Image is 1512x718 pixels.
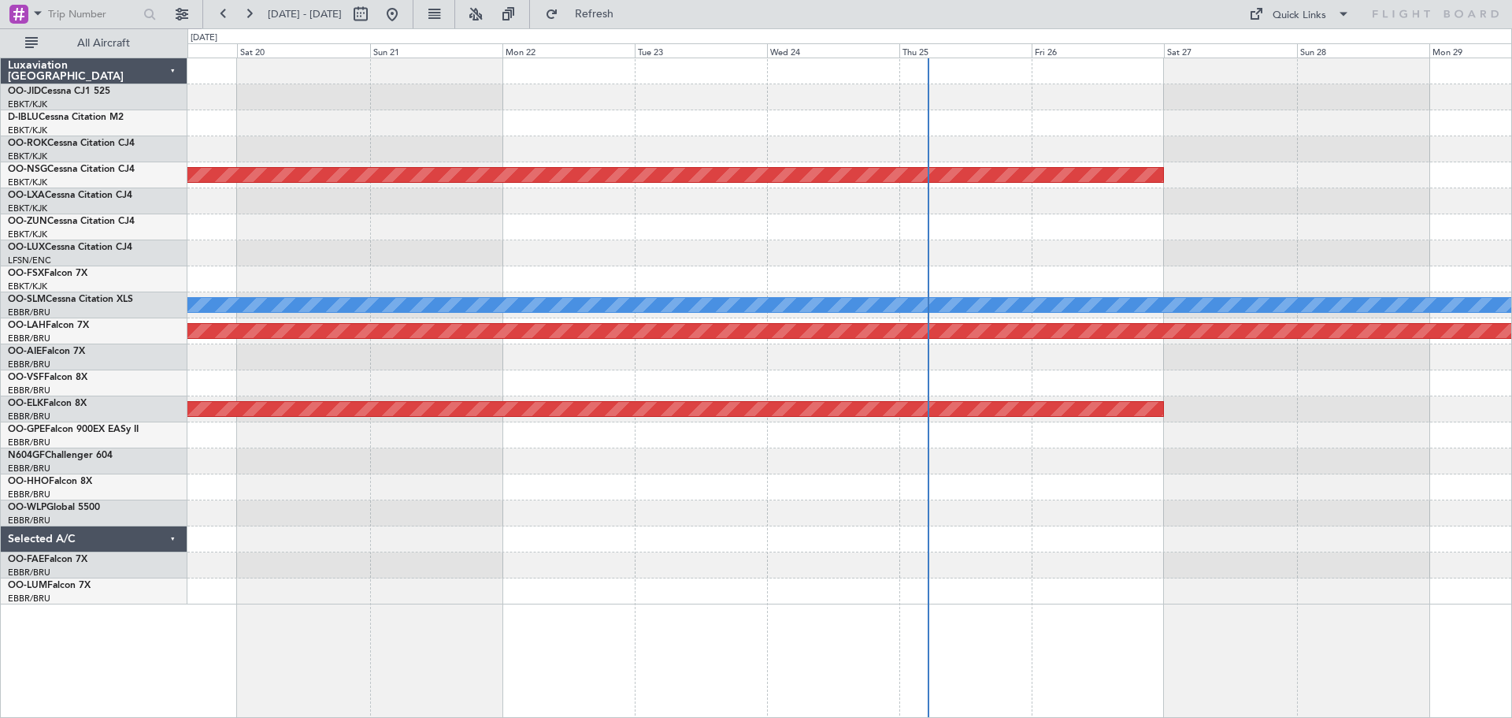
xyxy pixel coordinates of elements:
[8,139,135,148] a: OO-ROKCessna Citation CJ4
[8,477,49,486] span: OO-HHO
[8,307,50,318] a: EBBR/BRU
[8,269,87,278] a: OO-FSXFalcon 7X
[8,333,50,344] a: EBBR/BRU
[8,555,87,564] a: OO-FAEFalcon 7X
[8,437,50,448] a: EBBR/BRU
[8,581,91,590] a: OO-LUMFalcon 7X
[8,191,45,200] span: OO-LXA
[1297,43,1429,58] div: Sun 28
[8,217,135,226] a: OO-ZUNCessna Citation CJ4
[8,515,50,526] a: EBBR/BRU
[8,269,44,278] span: OO-FSX
[17,31,171,56] button: All Aircraft
[561,9,628,20] span: Refresh
[8,191,132,200] a: OO-LXACessna Citation CJ4
[767,43,899,58] div: Wed 24
[1273,8,1326,24] div: Quick Links
[8,151,47,162] a: EBKT/KJK
[635,43,767,58] div: Tue 23
[538,2,632,27] button: Refresh
[8,451,45,460] span: N604GF
[8,255,51,266] a: LFSN/ENC
[899,43,1032,58] div: Thu 25
[8,373,44,382] span: OO-VSF
[8,593,50,605] a: EBBR/BRU
[8,165,135,174] a: OO-NSGCessna Citation CJ4
[8,425,139,434] a: OO-GPEFalcon 900EX EASy II
[268,7,342,21] span: [DATE] - [DATE]
[8,113,39,122] span: D-IBLU
[48,2,139,26] input: Trip Number
[8,425,45,434] span: OO-GPE
[8,489,50,500] a: EBBR/BRU
[8,581,47,590] span: OO-LUM
[8,399,43,408] span: OO-ELK
[8,411,50,422] a: EBBR/BRU
[191,32,217,45] div: [DATE]
[1032,43,1164,58] div: Fri 26
[8,359,50,370] a: EBBR/BRU
[8,477,92,486] a: OO-HHOFalcon 8X
[8,125,47,136] a: EBKT/KJK
[8,451,113,460] a: N604GFChallenger 604
[8,87,110,96] a: OO-JIDCessna CJ1 525
[8,399,87,408] a: OO-ELKFalcon 8X
[8,99,47,110] a: EBKT/KJK
[8,295,46,304] span: OO-SLM
[41,38,166,49] span: All Aircraft
[8,243,45,252] span: OO-LUX
[8,229,47,240] a: EBKT/KJK
[8,385,50,396] a: EBBR/BRU
[8,503,46,512] span: OO-WLP
[502,43,635,58] div: Mon 22
[8,203,47,214] a: EBKT/KJK
[8,87,41,96] span: OO-JID
[8,463,50,474] a: EBBR/BRU
[8,165,47,174] span: OO-NSG
[8,295,133,304] a: OO-SLMCessna Citation XLS
[8,321,89,330] a: OO-LAHFalcon 7X
[8,567,50,578] a: EBBR/BRU
[8,373,87,382] a: OO-VSFFalcon 8X
[8,347,85,356] a: OO-AIEFalcon 7X
[8,177,47,188] a: EBKT/KJK
[370,43,502,58] div: Sun 21
[8,113,124,122] a: D-IBLUCessna Citation M2
[8,281,47,292] a: EBKT/KJK
[237,43,369,58] div: Sat 20
[8,503,100,512] a: OO-WLPGlobal 5500
[8,139,47,148] span: OO-ROK
[1241,2,1358,27] button: Quick Links
[8,243,132,252] a: OO-LUXCessna Citation CJ4
[8,347,42,356] span: OO-AIE
[1164,43,1296,58] div: Sat 27
[8,555,44,564] span: OO-FAE
[8,321,46,330] span: OO-LAH
[8,217,47,226] span: OO-ZUN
